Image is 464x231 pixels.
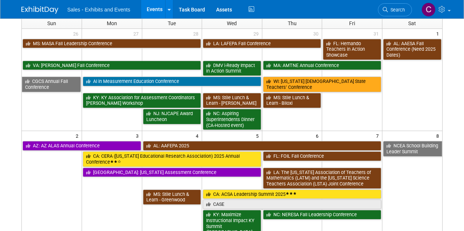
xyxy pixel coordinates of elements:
a: MS: MASA Fall Leadership Conference [23,39,201,48]
a: NC: Aspiring Superintendents Dinner (CA-Hosted event) [203,109,261,130]
a: [GEOGRAPHIC_DATA]: [US_STATE] Assessment Conference [83,168,261,177]
span: Thu [288,20,297,26]
a: MS: Stile Lunch & Learn - Greenwood [143,190,201,205]
a: VA: [PERSON_NAME] Fall Conference [23,61,201,70]
span: Wed [227,20,237,26]
span: 5 [255,131,262,140]
span: 3 [135,131,142,140]
span: 27 [133,29,142,38]
span: Search [388,7,405,13]
span: 31 [373,29,382,38]
a: FL: Hernando Teachers in Action Showcase [323,39,381,60]
a: LA: LAFEPA Fall Conference [203,39,321,48]
span: Sat [408,20,416,26]
span: 7 [375,131,382,140]
a: Search [378,3,412,16]
span: Fri [349,20,355,26]
a: MS: Stile Lunch & Learn - [PERSON_NAME] [203,93,261,108]
a: CASE [203,200,381,209]
span: 1 [436,29,442,38]
a: AI in Measurement Education Conference [83,77,261,86]
a: DMV i-Ready Impact in Action Summit [203,61,261,76]
a: WI: [US_STATE] [DEMOGRAPHIC_DATA] State Teachers’ Conference [263,77,381,92]
a: NCEA School Building Leader Summit [383,141,442,156]
span: 2 [75,131,82,140]
span: 4 [195,131,202,140]
span: 8 [436,131,442,140]
span: 28 [192,29,202,38]
a: AL: AAFEPA 2025 [143,141,381,151]
span: 29 [253,29,262,38]
span: Tue [168,20,176,26]
a: LA: The [US_STATE] Association of Teachers of Mathematics (LATM) and the [US_STATE] Science Teach... [263,168,381,189]
a: CA: ACSA Leadership Summit 2025 [203,190,381,199]
a: AL: AAESA Fall Conference (Need 2025 Dates) [383,39,441,60]
a: MS: Stile Lunch & Learn - Biloxi [263,93,321,108]
span: 6 [315,131,322,140]
a: KY: KY Association for Assessment Coordinators [PERSON_NAME] Workshop [83,93,201,108]
img: Christine Lurz [422,3,436,17]
a: FL: FOIL Fall Conference [263,151,381,161]
span: 30 [313,29,322,38]
a: NJ: NJCAPE Award Luncheon [143,109,201,124]
span: Sun [47,20,56,26]
a: CA: CERA ([US_STATE] Educational Research Association) 2025 Annual Conference [83,151,261,167]
span: 26 [72,29,82,38]
span: Mon [107,20,117,26]
a: NC: NERESA Fall Leadership Conference [263,210,381,220]
a: CGCS Annual Fall Conference [22,77,81,92]
a: MA: AMTNE Annual Conference [263,61,381,70]
a: AZ: AZ ALAS Annual Conference [23,141,141,151]
img: ExhibitDay [21,6,58,14]
span: Sales - Exhibits and Events [67,7,130,13]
